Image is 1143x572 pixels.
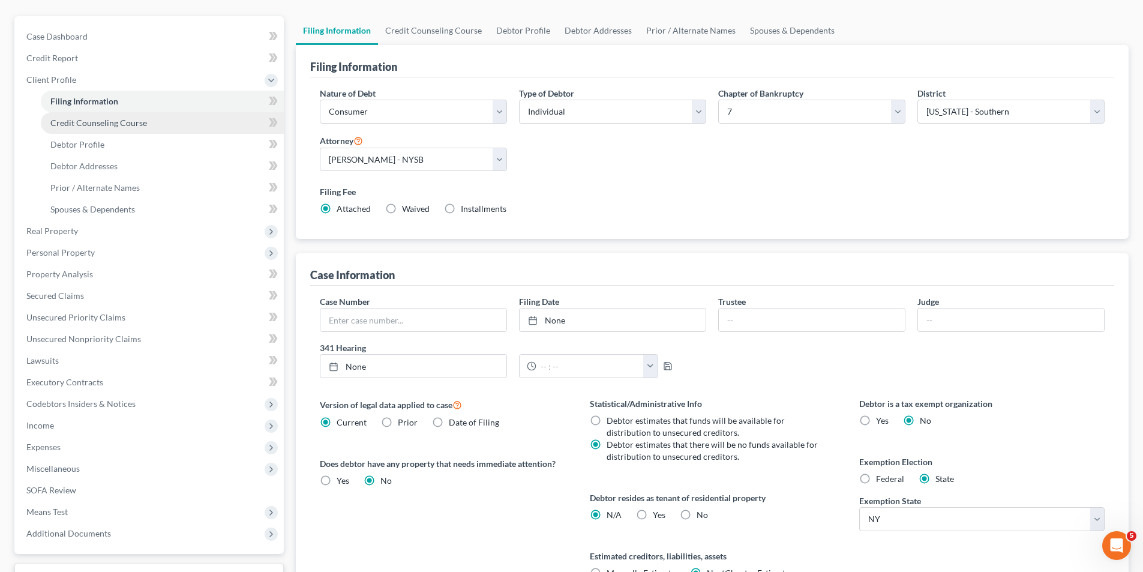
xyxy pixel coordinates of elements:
iframe: Intercom live chat [1102,531,1131,560]
a: Prior / Alternate Names [639,16,743,45]
span: Miscellaneous [26,463,80,474]
a: Credit Counseling Course [378,16,489,45]
label: Attorney [320,133,363,148]
label: 341 Hearing [314,342,712,354]
label: District [917,87,946,100]
a: Property Analysis [17,263,284,285]
span: SOFA Review [26,485,76,495]
span: Yes [876,415,889,426]
span: No [920,415,931,426]
label: Filing Fee [320,185,1105,198]
a: Filing Information [41,91,284,112]
a: Spouses & Dependents [743,16,842,45]
span: No [380,475,392,486]
span: Attached [337,203,371,214]
span: Installments [461,203,506,214]
a: Unsecured Priority Claims [17,307,284,328]
span: Unsecured Priority Claims [26,312,125,322]
span: Personal Property [26,247,95,257]
span: Lawsuits [26,355,59,366]
input: -- [918,309,1104,331]
span: Debtor Profile [50,139,104,149]
span: Expenses [26,442,61,452]
a: Filing Information [296,16,378,45]
span: Credit Counseling Course [50,118,147,128]
a: Spouses & Dependents [41,199,284,220]
span: Means Test [26,507,68,517]
label: Debtor is a tax exempt organization [859,397,1105,410]
span: No [697,510,708,520]
span: Yes [337,475,349,486]
a: None [520,309,706,331]
span: Income [26,420,54,430]
label: Estimated creditors, liabilities, assets [590,550,835,562]
span: Credit Report [26,53,78,63]
a: Lawsuits [17,350,284,372]
label: Chapter of Bankruptcy [718,87,803,100]
span: Debtor Addresses [50,161,118,171]
span: Current [337,417,367,427]
a: Debtor Profile [489,16,557,45]
span: Prior / Alternate Names [50,182,140,193]
input: Enter case number... [320,309,506,331]
span: Real Property [26,226,78,236]
span: Date of Filing [449,417,499,427]
span: Codebtors Insiders & Notices [26,399,136,409]
span: Filing Information [50,96,118,106]
label: Filing Date [519,295,559,308]
input: -- : -- [536,355,644,378]
label: Exemption Election [859,456,1105,468]
a: Executory Contracts [17,372,284,393]
a: Credit Counseling Course [41,112,284,134]
label: Does debtor have any property that needs immediate attention? [320,457,565,470]
span: Unsecured Nonpriority Claims [26,334,141,344]
label: Trustee [718,295,746,308]
label: Statistical/Administrative Info [590,397,835,410]
span: Federal [876,474,904,484]
div: Filing Information [310,59,397,74]
label: Nature of Debt [320,87,376,100]
a: None [320,355,506,378]
span: Additional Documents [26,528,111,538]
span: Case Dashboard [26,31,88,41]
a: Secured Claims [17,285,284,307]
div: Case Information [310,268,395,282]
a: Unsecured Nonpriority Claims [17,328,284,350]
a: Credit Report [17,47,284,69]
span: Yes [653,510,665,520]
span: State [935,474,954,484]
span: Waived [402,203,430,214]
a: Case Dashboard [17,26,284,47]
label: Exemption State [859,495,921,507]
span: Spouses & Dependents [50,204,135,214]
span: Debtor estimates that funds will be available for distribution to unsecured creditors. [607,415,785,438]
span: Executory Contracts [26,377,103,387]
label: Version of legal data applied to case [320,397,565,412]
span: Client Profile [26,74,76,85]
a: Debtor Profile [41,134,284,155]
a: Debtor Addresses [557,16,639,45]
span: N/A [607,510,622,520]
span: Debtor estimates that there will be no funds available for distribution to unsecured creditors. [607,439,818,462]
a: Debtor Addresses [41,155,284,177]
label: Judge [917,295,939,308]
label: Case Number [320,295,370,308]
span: Secured Claims [26,291,84,301]
a: Prior / Alternate Names [41,177,284,199]
input: -- [719,309,905,331]
label: Debtor resides as tenant of residential property [590,492,835,504]
label: Type of Debtor [519,87,574,100]
span: Property Analysis [26,269,93,279]
span: 5 [1127,531,1136,541]
span: Prior [398,417,418,427]
a: SOFA Review [17,480,284,501]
